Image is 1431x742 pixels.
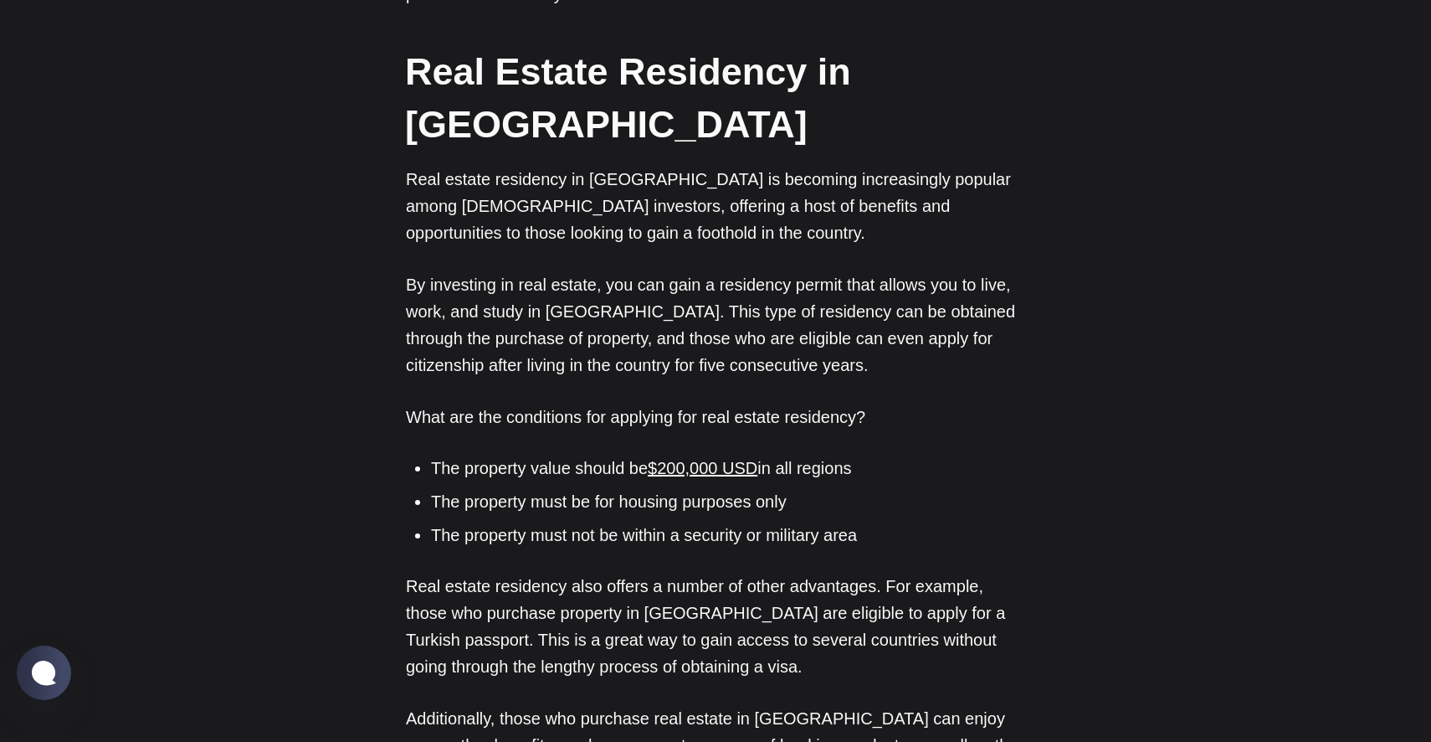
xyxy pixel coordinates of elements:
li: The property must be for housing purposes only [431,489,1025,514]
p: Real estate residency in [GEOGRAPHIC_DATA] is becoming increasingly popular among [DEMOGRAPHIC_DA... [406,166,1025,246]
p: By investing in real estate, you can gain a residency permit that allows you to live, work, and s... [406,271,1025,379]
li: The property must not be within a security or military area [431,523,1025,548]
a: $200,000 USD [648,459,757,477]
h2: Real Estate Residency in [GEOGRAPHIC_DATA] [405,45,1024,151]
p: Real estate residency also offers a number of other advantages. For example, those who purchase p... [406,573,1025,680]
li: The property value should be in all regions [431,456,1025,481]
p: What are the conditions for applying for real estate residency? [406,404,1025,430]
